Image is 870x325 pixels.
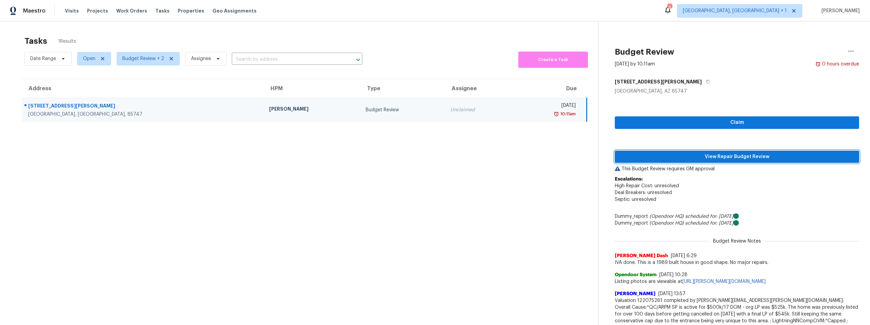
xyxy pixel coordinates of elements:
[615,197,656,202] span: Septic: unresolved
[819,7,860,14] span: [PERSON_NAME]
[366,107,439,113] div: Budget Review
[191,55,211,62] span: Assignee
[122,55,164,62] span: Budget Review + 2
[615,271,657,278] span: Opendoor System
[649,221,684,226] i: (Opendoor HQ)
[264,79,360,98] th: HPM
[87,7,108,14] span: Projects
[522,56,585,64] span: Create a Task
[615,278,859,285] span: Listing photos are viewable at
[620,153,854,161] span: View Repair Budget Review
[615,259,859,266] span: IVA done. This is a 1989 built house in good shape. No major repairs.
[615,290,656,297] span: [PERSON_NAME]
[559,111,576,117] div: 10:11am
[821,61,859,68] div: 0 hours overdue
[30,55,56,62] span: Date Range
[28,111,258,118] div: [GEOGRAPHIC_DATA], [GEOGRAPHIC_DATA], 85747
[353,55,363,64] button: Open
[28,102,258,111] div: [STREET_ADDRESS][PERSON_NAME]
[232,54,343,65] input: Search by address
[649,214,684,219] i: (Opendoor HQ)
[24,38,47,44] h2: Tasks
[615,166,859,172] p: This Budget Review requires GM approval
[683,7,787,14] span: [GEOGRAPHIC_DATA], [GEOGRAPHIC_DATA] + 1
[22,79,264,98] th: Address
[709,238,765,245] span: Budget Review Notes
[58,38,76,45] span: 1 Results
[682,279,766,284] a: [URL][PERSON_NAME][DOMAIN_NAME]
[83,55,95,62] span: Open
[23,7,46,14] span: Maestro
[615,78,702,85] h5: [STREET_ADDRESS][PERSON_NAME]
[116,7,147,14] span: Work Orders
[554,111,559,117] img: Overdue Alarm Icon
[450,107,507,113] div: Unclaimed
[518,52,588,68] button: Create a Task
[269,106,355,114] div: [PERSON_NAME]
[615,49,674,55] h2: Budget Review
[615,190,672,195] span: Deal Breakers: unresolved
[702,76,711,88] button: Copy Address
[615,177,643,181] b: Escalations:
[445,79,513,98] th: Assignee
[658,291,685,296] span: [DATE] 13:57
[815,61,821,68] img: Overdue Alarm Icon
[360,79,445,98] th: Type
[685,214,733,219] i: scheduled for: [DATE]
[615,116,859,129] button: Claim
[155,8,170,13] span: Tasks
[685,221,733,226] i: scheduled for: [DATE]
[615,213,859,220] div: Dummy_report
[615,88,859,95] div: [GEOGRAPHIC_DATA], AZ 85747
[178,7,204,14] span: Properties
[615,184,679,188] span: High Repair Cost: unresolved
[615,252,668,259] span: [PERSON_NAME] Dash
[65,7,79,14] span: Visits
[513,79,587,98] th: Due
[615,220,859,227] div: Dummy_report
[615,151,859,163] button: View Repair Budget Review
[620,118,854,127] span: Claim
[518,102,576,111] div: [DATE]
[671,253,697,258] span: [DATE] 6:29
[667,4,672,11] div: 3
[615,61,655,68] div: [DATE] by 10:11am
[212,7,257,14] span: Geo Assignments
[659,272,688,277] span: [DATE] 10:28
